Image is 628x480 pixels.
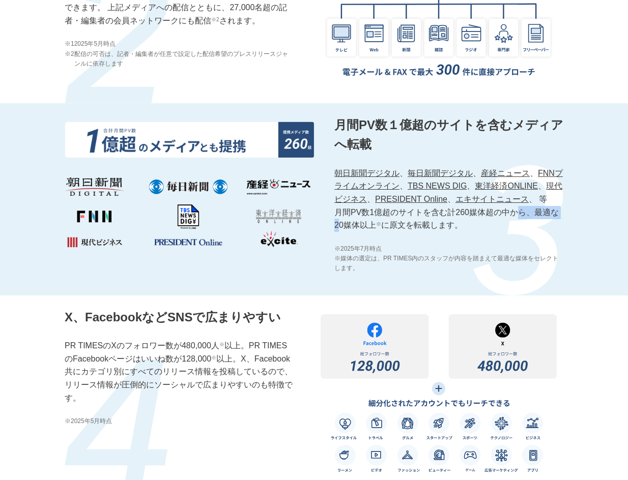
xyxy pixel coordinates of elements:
a: 産経ニュース [481,169,530,177]
p: 月間PV数１億超のサイトを含むメディアへ転載 [334,115,563,155]
img: 3 [473,165,563,295]
span: ※ [211,355,216,361]
span: 配信の可否は、記者・編集者が任意で設定した配信希望のプレスリリースジャンルに依存します [74,49,294,69]
p: X、FacebookなどSNSで広まりやすい [65,308,294,327]
span: ※ [376,221,381,227]
a: 現代ビジネス [334,182,562,203]
a: PRESIDENT Online [375,195,447,203]
span: ※ [219,342,224,347]
span: ※2 [65,49,74,69]
span: ※媒体の選定は、PR TIMES内のスタッフが内容を踏まえて最適な媒体をセレクトします。 [334,254,563,273]
a: 朝日新聞デジタル [334,169,399,177]
span: 2025年5月時点 [74,39,116,49]
a: 毎日新聞デジタル [408,169,473,177]
a: エキサイトニュース [455,195,529,203]
span: ※2025年5月時点 [65,416,294,426]
a: FNNプライムオンライン [334,169,563,191]
p: PR TIMESのXのフォロワー数が480,000人 以上。PR TIMESのFacebookページはいいね数が128,000 以上。X、Facebook共にカテゴリ別にすべてのリリース情報を投... [65,339,294,404]
span: ※2025年7月時点 [334,244,563,254]
span: ※2 [211,17,219,22]
a: 東洋経済ONLINE [475,182,538,190]
p: 、 、 、 、 、 、 、 、 、 等 月間PV数1億超のサイトを含む計260媒体超の中から、最適な20媒体以上 に原文を転載します。 [334,167,563,232]
span: ※1 [65,39,74,49]
a: TBS NEWS DIG [408,182,467,190]
img: 合計月間PV数 1億超のメディアとも提携 [65,122,314,248]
